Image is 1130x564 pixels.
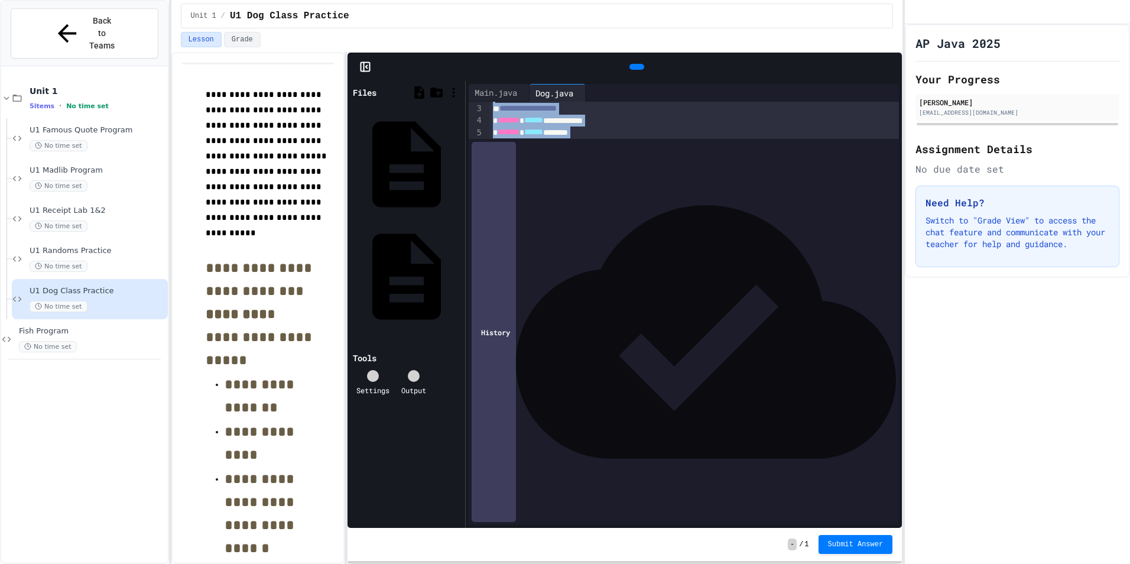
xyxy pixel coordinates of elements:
[11,8,158,59] button: Back to Teams
[221,11,225,21] span: /
[19,326,165,336] span: Fish Program
[66,102,109,110] span: No time set
[30,140,87,151] span: No time set
[915,162,1119,176] div: No due date set
[530,87,579,99] div: Dog.java
[401,385,426,396] div: Output
[181,32,222,47] button: Lesson
[804,540,808,549] span: 1
[30,286,165,296] span: U1 Dog Class Practice
[469,103,483,115] div: 3
[356,385,389,396] div: Settings
[59,101,61,111] span: •
[469,86,523,99] div: Main.java
[30,86,165,96] span: Unit 1
[30,261,87,272] span: No time set
[353,86,376,99] div: Files
[469,84,530,102] div: Main.java
[224,32,261,47] button: Grade
[30,125,165,135] span: U1 Famous Quote Program
[926,196,1109,210] h3: Need Help?
[926,215,1109,250] p: Switch to "Grade View" to access the chat feature and communicate with your teacher for help and ...
[353,352,376,364] div: Tools
[788,539,797,550] span: -
[915,71,1119,87] h2: Your Progress
[30,221,87,232] span: No time set
[30,206,165,216] span: U1 Receipt Lab 1&2
[191,11,216,21] span: Unit 1
[530,84,586,102] div: Dog.java
[919,108,1116,117] div: [EMAIL_ADDRESS][DOMAIN_NAME]
[469,115,483,127] div: 4
[828,540,884,549] span: Submit Answer
[799,540,803,549] span: /
[915,141,1119,157] h2: Assignment Details
[30,246,165,256] span: U1 Randoms Practice
[30,102,54,110] span: 5 items
[19,341,77,352] span: No time set
[88,15,116,52] span: Back to Teams
[915,35,1001,51] h1: AP Java 2025
[472,142,516,522] div: History
[30,166,165,176] span: U1 Madlib Program
[30,180,87,192] span: No time set
[230,9,349,23] span: U1 Dog Class Practice
[919,97,1116,108] div: [PERSON_NAME]
[30,301,87,312] span: No time set
[819,535,893,554] button: Submit Answer
[469,127,483,139] div: 5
